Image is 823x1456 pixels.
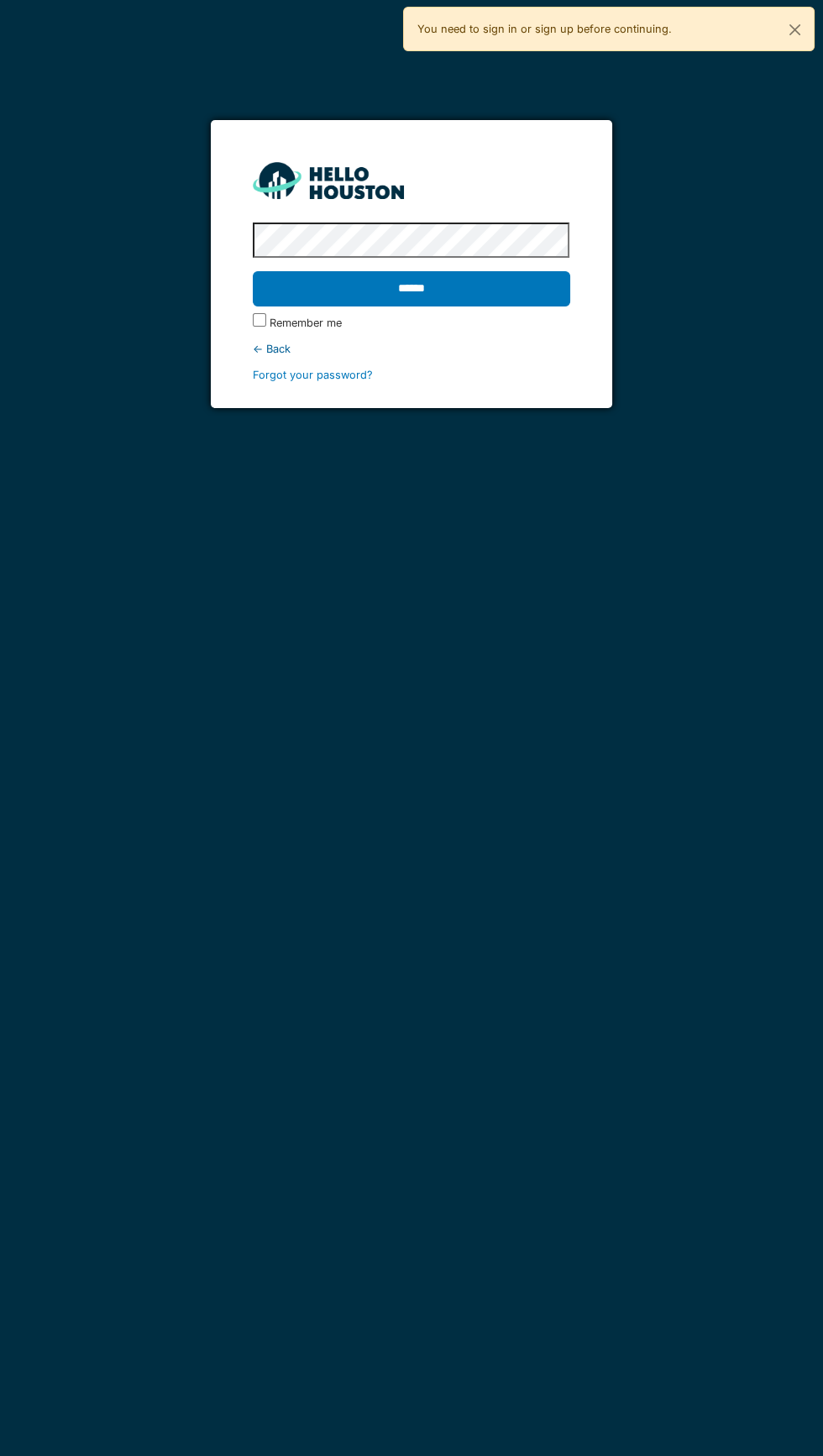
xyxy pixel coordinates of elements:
label: Remember me [270,315,342,331]
div: You need to sign in or sign up before continuing. [403,7,815,51]
div: ← Back [253,341,569,357]
button: Close [776,8,814,52]
a: Forgot your password? [253,369,373,381]
img: HH_line-BYnF2_Hg.png [253,162,404,198]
